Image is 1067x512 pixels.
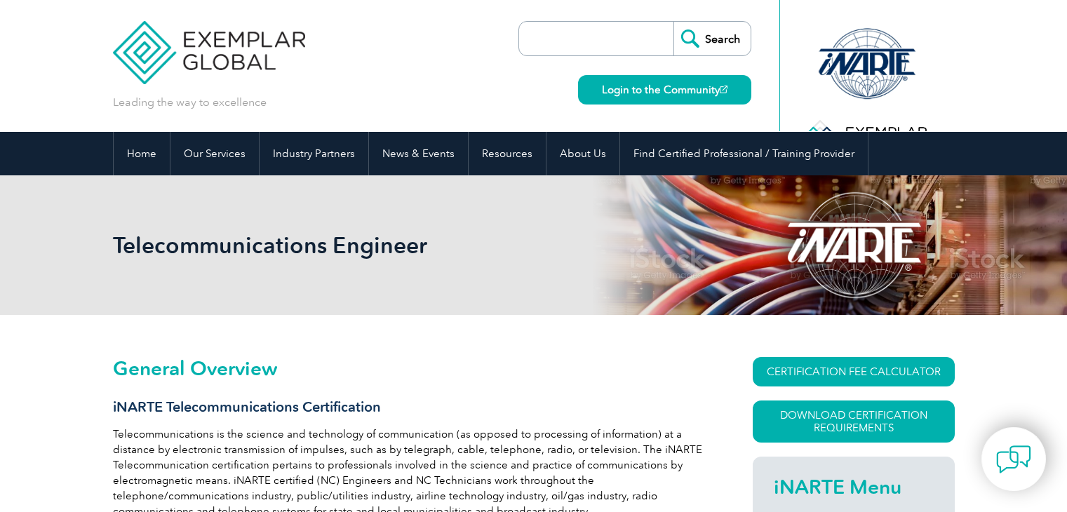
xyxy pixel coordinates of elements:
a: Resources [469,132,546,175]
a: Home [114,132,170,175]
h2: iNARTE Menu [774,476,934,498]
h1: Telecommunications Engineer [113,231,652,259]
a: Our Services [170,132,259,175]
img: open_square.png [720,86,727,93]
a: About Us [546,132,619,175]
a: CERTIFICATION FEE CALCULATOR [753,357,955,386]
a: News & Events [369,132,468,175]
a: Download Certification Requirements [753,400,955,443]
img: contact-chat.png [996,442,1031,477]
input: Search [673,22,751,55]
a: Find Certified Professional / Training Provider [620,132,868,175]
p: Leading the way to excellence [113,95,267,110]
h2: General Overview [113,357,702,379]
a: Login to the Community [578,75,751,105]
h3: iNARTE Telecommunications Certification [113,398,702,416]
a: Industry Partners [260,132,368,175]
